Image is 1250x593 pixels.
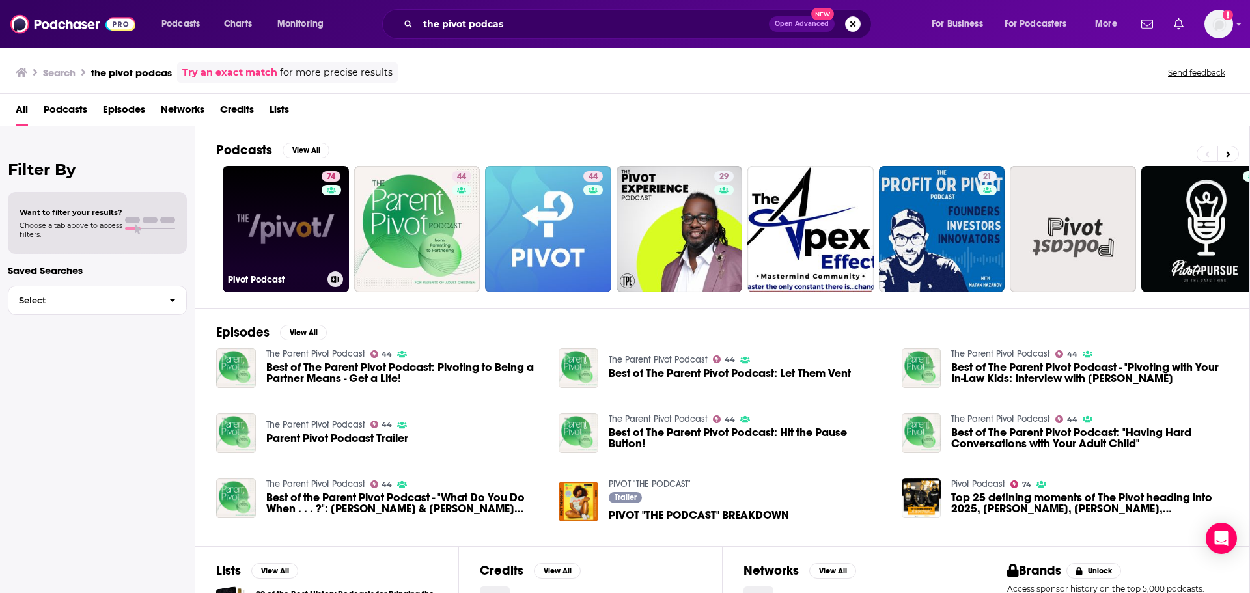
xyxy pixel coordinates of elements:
[1067,352,1077,357] span: 44
[16,99,28,126] span: All
[395,9,884,39] div: Search podcasts, credits, & more...
[182,65,277,80] a: Try an exact match
[216,413,256,453] img: Parent Pivot Podcast Trailer
[215,14,260,34] a: Charts
[266,419,365,430] a: The Parent Pivot Podcast
[216,324,270,340] h2: Episodes
[370,480,393,488] a: 44
[902,348,941,388] img: Best of The Parent Pivot Podcast - "Pivoting with Your In-Law Kids: Interview with Ashleigh Cummings
[216,562,298,579] a: ListsView All
[266,362,544,384] a: Best of The Parent Pivot Podcast: Pivoting to Being a Partner Means - Get a Life!
[354,166,480,292] a: 44
[617,166,743,292] a: 29
[223,166,349,292] a: 74Pivot Podcast
[951,427,1229,449] a: Best of The Parent Pivot Podcast: "Having Hard Conversations with Your Adult Child"
[978,171,997,182] a: 21
[216,324,327,340] a: EpisodesView All
[1095,15,1117,33] span: More
[559,348,598,388] img: Best of The Parent Pivot Podcast: Let Them Vent
[327,171,335,184] span: 74
[20,221,122,239] span: Choose a tab above to access filters.
[559,413,598,453] img: Best of The Parent Pivot Podcast: Hit the Pause Button!
[713,415,735,423] a: 44
[1007,562,1061,579] h2: Brands
[418,14,769,34] input: Search podcasts, credits, & more...
[283,143,329,158] button: View All
[1086,14,1133,34] button: open menu
[152,14,217,34] button: open menu
[266,433,408,444] a: Parent Pivot Podcast Trailer
[902,478,941,518] img: Top 25 defining moments of The Pivot heading into 2025, Ryan Clark, Fred Taylor, Channing Crowder...
[725,417,735,422] span: 44
[382,422,392,428] span: 44
[1169,13,1189,35] a: Show notifications dropdown
[8,160,187,179] h2: Filter By
[1204,10,1233,38] button: Show profile menu
[743,562,799,579] h2: Networks
[902,413,941,453] img: Best of The Parent Pivot Podcast: "Having Hard Conversations with Your Adult Child"
[266,348,365,359] a: The Parent Pivot Podcast
[1223,10,1233,20] svg: Add a profile image
[485,166,611,292] a: 44
[161,99,204,126] a: Networks
[1136,13,1158,35] a: Show notifications dropdown
[609,510,789,521] a: PIVOT "THE PODCAST" BREAKDOWN
[224,15,252,33] span: Charts
[609,413,708,424] a: The Parent Pivot Podcast
[270,99,289,126] a: Lists
[559,482,598,521] img: PIVOT "THE PODCAST" BREAKDOWN
[457,171,466,184] span: 44
[20,208,122,217] span: Want to filter your results?
[534,563,581,579] button: View All
[1067,417,1077,422] span: 44
[951,492,1229,514] a: Top 25 defining moments of The Pivot heading into 2025, Ryan Clark, Fred Taylor, Channing Crowder...
[983,171,992,184] span: 21
[216,142,329,158] a: PodcastsView All
[480,562,581,579] a: CreditsView All
[382,352,392,357] span: 44
[932,15,983,33] span: For Business
[91,66,172,79] h3: the pivot podcas
[775,21,829,27] span: Open Advanced
[220,99,254,126] a: Credits
[769,16,835,32] button: Open AdvancedNew
[382,482,392,488] span: 44
[280,65,393,80] span: for more precise results
[216,348,256,388] a: Best of The Parent Pivot Podcast: Pivoting to Being a Partner Means - Get a Life!
[44,99,87,126] span: Podcasts
[8,296,159,305] span: Select
[8,286,187,315] button: Select
[216,478,256,518] img: Best of the Parent Pivot Podcast - "What Do You Do When . . . ?": Steve & Julia Respond to a Loya...
[714,171,734,182] a: 29
[1204,10,1233,38] img: User Profile
[216,562,241,579] h2: Lists
[951,348,1050,359] a: The Parent Pivot Podcast
[609,354,708,365] a: The Parent Pivot Podcast
[1010,480,1031,488] a: 74
[280,325,327,340] button: View All
[1206,523,1237,554] div: Open Intercom Messenger
[10,12,135,36] img: Podchaser - Follow, Share and Rate Podcasts
[951,362,1229,384] span: Best of The Parent Pivot Podcast - "Pivoting with Your In-Law Kids: Interview with [PERSON_NAME]
[1055,350,1077,358] a: 44
[268,14,340,34] button: open menu
[609,368,851,379] a: Best of The Parent Pivot Podcast: Let Them Vent
[103,99,145,126] span: Episodes
[725,357,735,363] span: 44
[43,66,76,79] h3: Search
[370,421,393,428] a: 44
[1055,415,1077,423] a: 44
[811,8,835,20] span: New
[879,166,1005,292] a: 21
[266,478,365,490] a: The Parent Pivot Podcast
